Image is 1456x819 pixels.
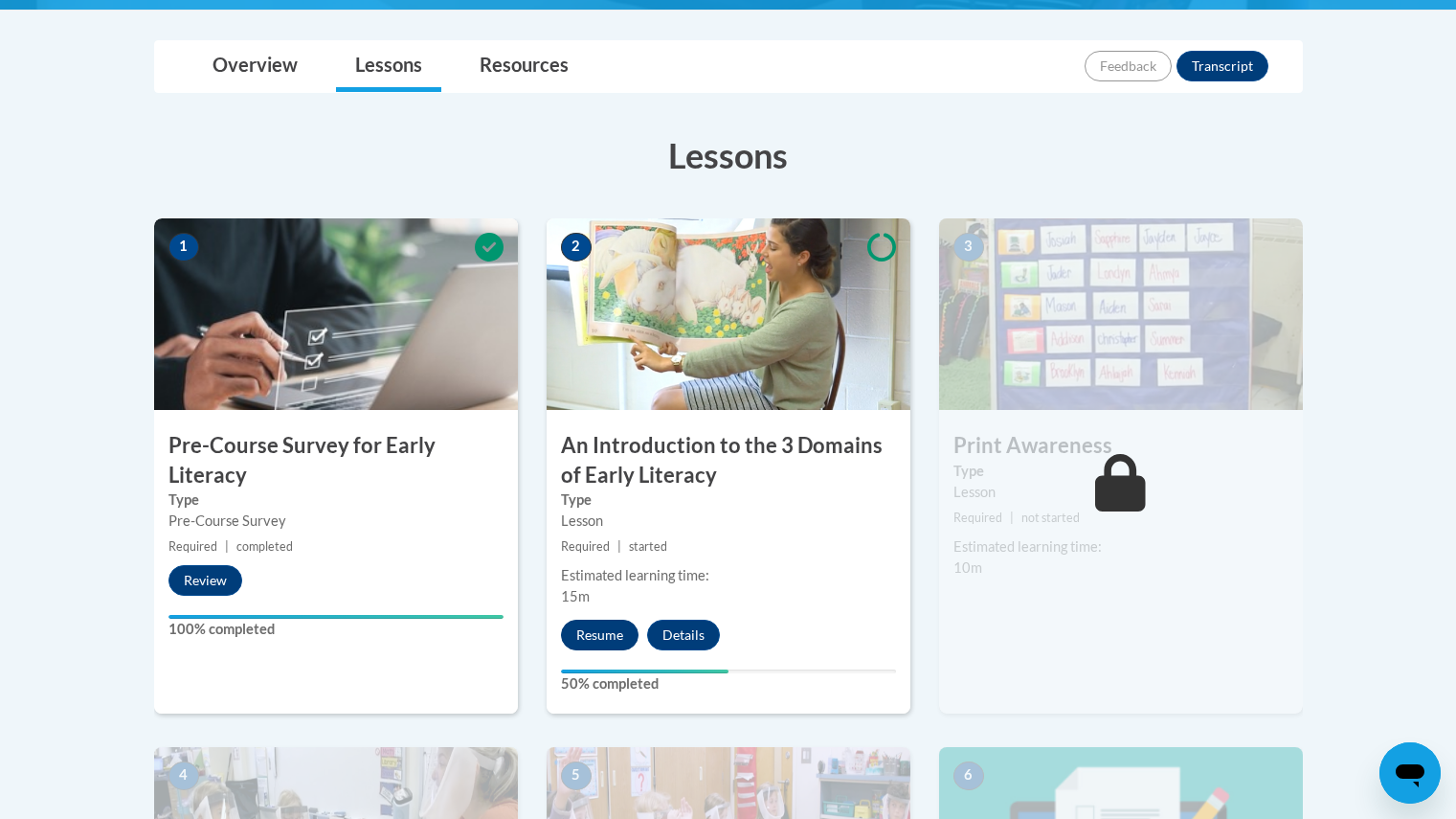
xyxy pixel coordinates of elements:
button: Transcript [1176,51,1268,81]
span: completed [236,539,293,554]
div: Lesson [953,482,1288,503]
span: 4 [168,762,199,790]
div: Estimated learning time: [953,536,1288,557]
button: Details [647,620,720,650]
label: 100% completed [168,619,504,640]
label: Type [561,489,896,511]
div: Your progress [561,670,728,673]
a: Overview [193,41,317,92]
button: Review [168,565,242,596]
span: Required [168,539,217,554]
span: | [225,539,229,554]
label: Type [168,489,504,511]
label: 50% completed [561,673,896,694]
span: | [617,539,621,554]
span: started [629,539,667,554]
div: Estimated learning time: [561,565,896,586]
img: Course Image [939,218,1303,410]
h3: Pre-Course Survey for Early Literacy [154,431,518,490]
span: 3 [953,233,984,262]
label: Type [953,461,1288,482]
h3: An Introduction to the 3 Domains of Early Literacy [547,431,910,490]
img: Course Image [154,218,518,410]
span: 15m [561,588,590,604]
div: Your progress [168,615,504,619]
h3: Lessons [154,131,1303,179]
div: Pre-Course Survey [168,511,504,532]
span: 10m [953,559,982,576]
iframe: Button to launch messaging window [1379,742,1441,804]
button: Feedback [1085,51,1172,81]
a: Lessons [336,41,441,92]
img: Course Image [547,218,910,410]
span: | [1010,511,1014,525]
span: 5 [561,762,592,790]
button: Resume [561,620,638,650]
span: 6 [953,762,984,790]
h3: Print Awareness [939,431,1303,461]
a: Resources [460,41,588,92]
span: Required [953,511,1002,525]
span: not started [1021,511,1080,525]
span: 2 [561,233,592,262]
span: 1 [168,233,199,262]
span: Required [561,539,610,554]
div: Lesson [561,511,896,532]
